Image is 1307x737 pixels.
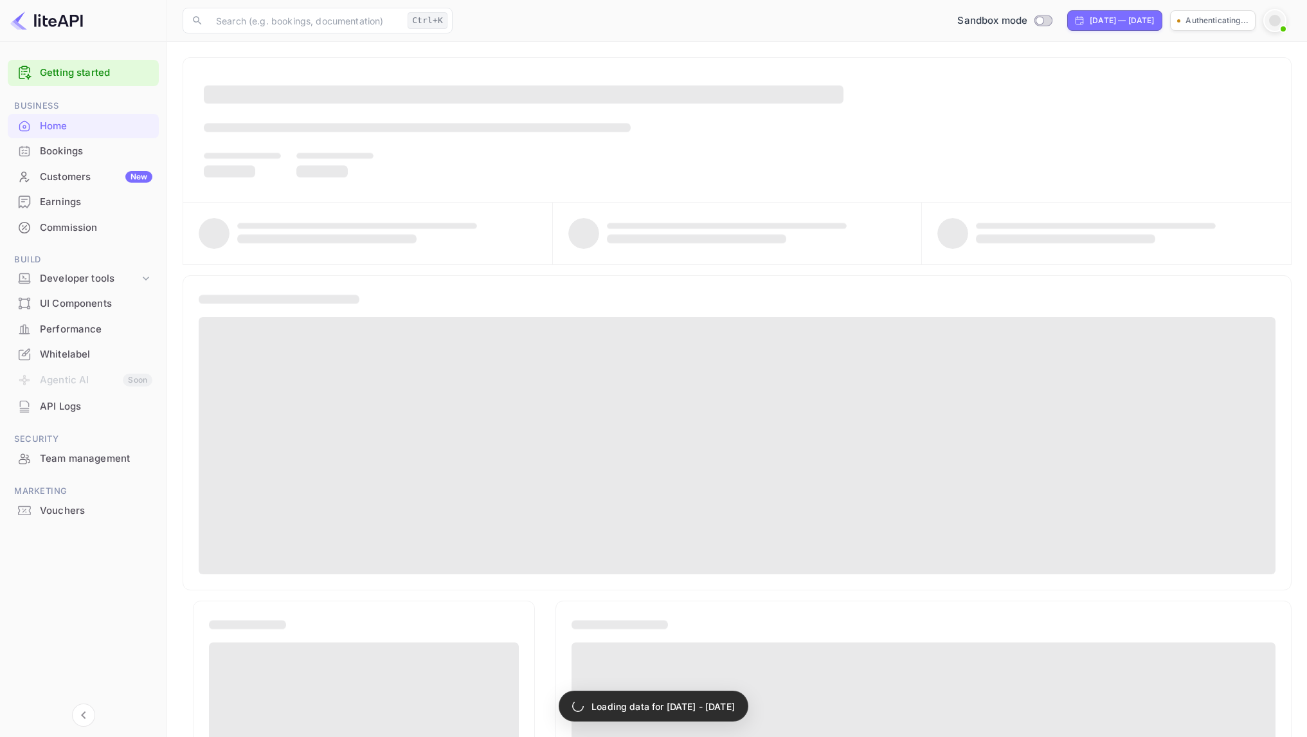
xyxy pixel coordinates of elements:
p: Authenticating... [1185,15,1248,26]
div: UI Components [40,296,152,311]
div: UI Components [8,291,159,316]
div: CustomersNew [8,165,159,190]
span: Business [8,99,159,113]
div: API Logs [40,399,152,414]
div: Click to change the date range period [1067,10,1162,31]
span: Sandbox mode [957,14,1027,28]
div: Developer tools [8,268,159,290]
div: Home [8,114,159,139]
div: Commission [40,221,152,235]
a: Vouchers [8,498,159,522]
div: Vouchers [40,504,152,518]
span: Build [8,253,159,267]
div: Switch to Production mode [952,14,1057,28]
div: Performance [8,317,159,342]
a: UI Components [8,291,159,315]
div: Earnings [8,190,159,215]
a: CustomersNew [8,165,159,188]
span: Marketing [8,484,159,498]
div: Bookings [40,144,152,159]
div: Home [40,119,152,134]
div: Performance [40,322,152,337]
div: [DATE] — [DATE] [1090,15,1154,26]
div: Team management [40,451,152,466]
div: Team management [8,446,159,471]
img: LiteAPI logo [10,10,83,31]
button: Collapse navigation [72,704,95,727]
div: Ctrl+K [408,12,447,29]
a: Whitelabel [8,342,159,366]
div: Commission [8,215,159,241]
div: Customers [40,170,152,185]
a: Earnings [8,190,159,214]
div: New [125,171,152,183]
a: Bookings [8,139,159,163]
div: Getting started [8,60,159,86]
div: API Logs [8,394,159,419]
span: Security [8,432,159,446]
div: Whitelabel [40,347,152,362]
a: Team management [8,446,159,470]
div: Whitelabel [8,342,159,367]
div: Vouchers [8,498,159,523]
a: API Logs [8,394,159,418]
input: Search (e.g. bookings, documentation) [208,8,402,33]
div: Bookings [8,139,159,164]
div: Developer tools [40,271,140,286]
a: Home [8,114,159,138]
div: Earnings [40,195,152,210]
p: Loading data for [DATE] - [DATE] [591,700,735,713]
a: Getting started [40,66,152,80]
a: Commission [8,215,159,239]
a: Performance [8,317,159,341]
